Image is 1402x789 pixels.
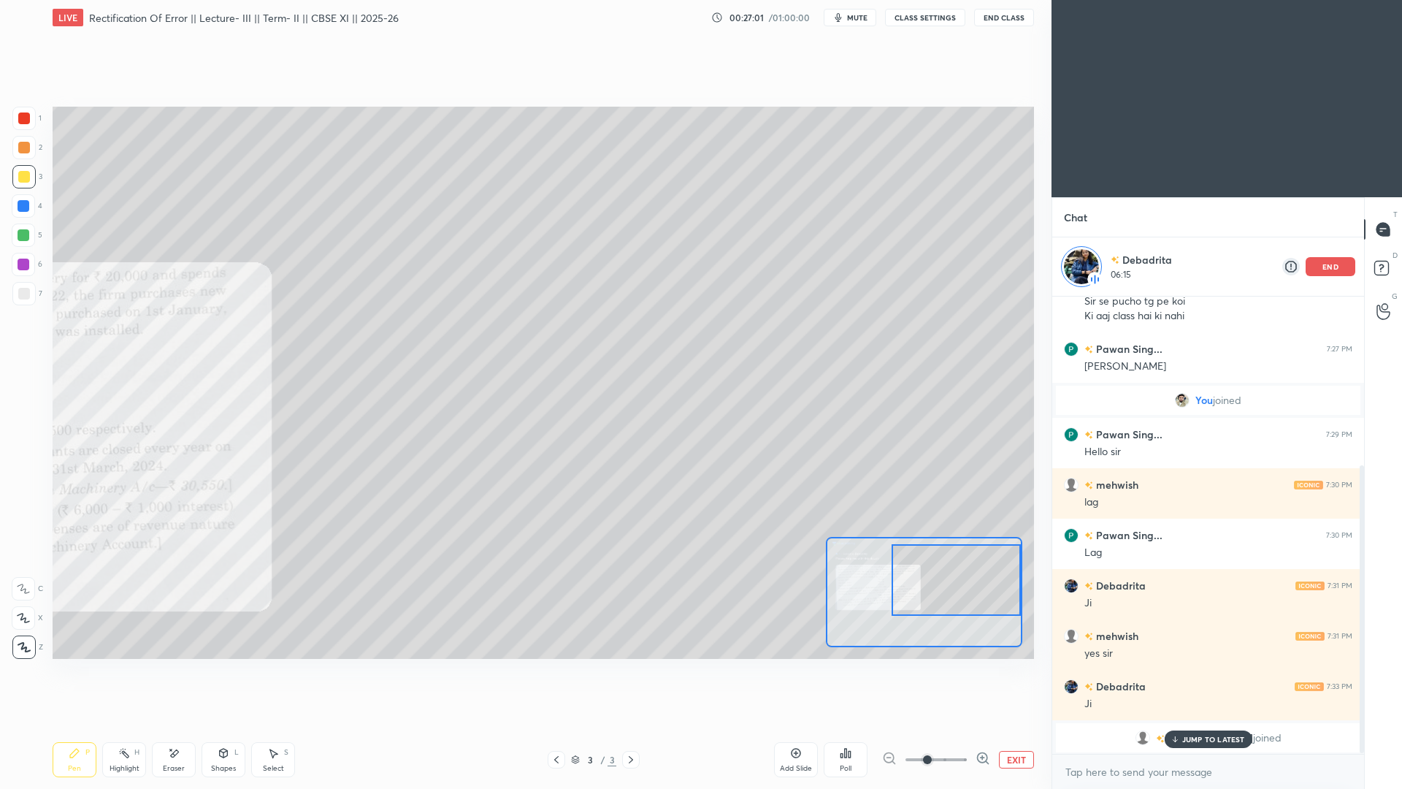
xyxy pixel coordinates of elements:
div: Sir se pucho tg pe koi [1084,294,1352,309]
button: End Class [974,9,1034,26]
div: Ji [1084,697,1352,712]
div: 2 [12,136,42,159]
img: no-rating-badge.077c3623.svg [1156,734,1165,742]
h4: Rectification Of Error || Lecture- III || Term- II || CBSE XI || 2025-26 [89,11,399,25]
img: default.png [1064,477,1079,492]
div: lag [1084,495,1352,510]
img: default.png [1064,628,1079,643]
div: Z [12,636,43,659]
div: Hello sir [1084,445,1352,460]
img: no-rating-badge.077c3623.svg [1084,346,1093,354]
img: 1e6a018aecf94cf3861597f1a7d46a74.73153929_3 [1064,527,1079,542]
div: / [600,755,605,764]
div: 7:29 PM [1326,430,1352,438]
img: iconic-light.a09c19a4.png [1295,682,1324,690]
button: CLASS SETTINGS [885,9,965,26]
img: 1e6a018aecf94cf3861597f1a7d46a74.73153929_3 [1064,341,1079,356]
div: S [284,749,288,756]
div: 7 [12,282,42,305]
div: Lag [1084,546,1352,560]
div: grid [1052,297,1364,754]
div: 3 [608,753,616,766]
div: 7:30 PM [1326,480,1352,489]
img: no-rating-badge.077c3623.svg [1084,633,1093,641]
img: no-rating-badge.077c3623.svg [1084,481,1093,489]
img: no-rating-badge.077c3623.svg [1084,532,1093,540]
span: joined [1213,394,1241,406]
p: 06:15 [1111,269,1175,281]
img: no-rating-badge.077c3623.svg [1084,431,1093,439]
div: 6 [12,253,42,276]
div: Shapes [211,765,236,772]
p: JUMP TO LATEST [1182,735,1245,744]
div: Highlight [110,765,139,772]
p: T [1393,209,1398,220]
button: EXIT [999,751,1034,769]
div: 7:31 PM [1328,581,1352,590]
h6: Debadrita [1093,679,1146,694]
img: 9bd53f04b6f74b50bc09872727d51a66.jpg [1064,249,1099,284]
img: no-rating-badge.077c3623.svg [1111,256,1119,264]
div: X [12,606,43,630]
div: yes sir [1084,647,1352,661]
span: mute [847,12,867,23]
div: Ji [1084,596,1352,611]
div: 7:31 PM [1328,631,1352,640]
div: H [134,749,139,756]
h6: Debadrita [1093,578,1146,593]
div: 3 [12,165,42,188]
h6: Pawan Sing... [1093,527,1162,543]
div: Ki aaj class hai ki nahi [1084,309,1352,324]
span: You [1195,394,1213,406]
div: 7:27 PM [1327,344,1352,353]
div: 7:30 PM [1326,530,1352,539]
img: 9bd53f04b6f74b50bc09872727d51a66.jpg [1064,578,1079,592]
div: C [12,577,43,601]
img: iconic-light.a09c19a4.png [1295,631,1325,640]
p: G [1392,291,1398,302]
div: Add Slide [780,765,812,772]
p: Debadrita [1122,253,1172,267]
div: 3 [583,755,597,764]
img: no-rating-badge.077c3623.svg [1084,683,1093,691]
h6: Pawan Sing... [1093,427,1162,442]
p: Chat [1052,198,1099,237]
div: 7:33 PM [1327,682,1352,690]
img: default.png [1135,731,1150,745]
div: 5 [12,224,42,247]
h6: mehwish [1093,477,1138,492]
img: fc0a0bd67a3b477f9557aca4a29aa0ad.19086291_AOh14GgchNdmiCeYbMdxktaSN3Z4iXMjfHK5yk43KqG_6w%3Ds96-c [1175,393,1190,408]
img: iconic-light.a09c19a4.png [1295,581,1325,590]
button: mute [824,9,876,26]
div: Poll [840,765,851,772]
div: 1 [12,107,42,130]
img: iconic-light.a09c19a4.png [1294,480,1323,489]
span: joined [1253,732,1282,744]
div: Select [263,765,284,772]
img: no-rating-badge.077c3623.svg [1084,582,1093,590]
div: P [85,749,90,756]
img: 9bd53f04b6f74b50bc09872727d51a66.jpg [1064,679,1079,693]
div: Eraser [163,765,185,772]
h6: Pawan Sing... [1093,341,1162,357]
div: LIVE [53,9,83,26]
div: 4 [12,194,42,218]
div: [PERSON_NAME] [1084,359,1352,374]
p: end [1322,263,1338,270]
div: L [234,749,239,756]
img: rah-connected.409a49fa.svg [1087,272,1102,286]
h6: mehwish [1093,628,1138,644]
div: Pen [68,765,81,772]
p: D [1393,250,1398,261]
img: 1e6a018aecf94cf3861597f1a7d46a74.73153929_3 [1064,427,1079,441]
